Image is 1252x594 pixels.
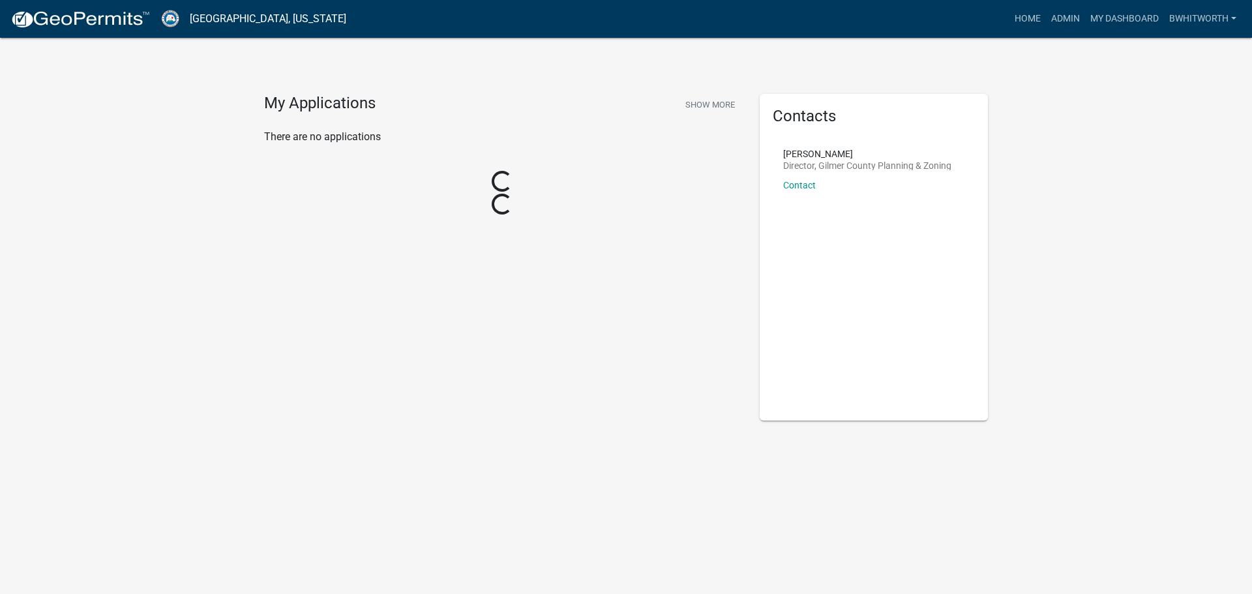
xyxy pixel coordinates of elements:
[773,107,975,126] h5: Contacts
[190,8,346,30] a: [GEOGRAPHIC_DATA], [US_STATE]
[264,94,376,113] h4: My Applications
[1009,7,1046,31] a: Home
[1085,7,1164,31] a: My Dashboard
[1046,7,1085,31] a: Admin
[160,10,179,27] img: Gilmer County, Georgia
[1164,7,1242,31] a: BWhitworth
[264,129,740,145] p: There are no applications
[783,149,951,158] p: [PERSON_NAME]
[783,161,951,170] p: Director, Gilmer County Planning & Zoning
[680,94,740,115] button: Show More
[783,180,816,190] a: Contact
